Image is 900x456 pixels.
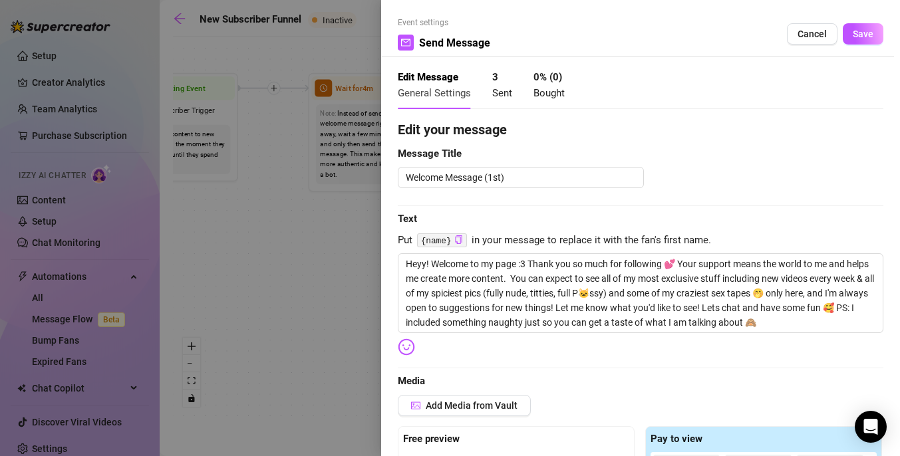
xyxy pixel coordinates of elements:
[401,38,410,47] span: mail
[398,87,471,99] span: General Settings
[853,29,873,39] span: Save
[398,338,415,356] img: svg%3e
[398,17,490,29] span: Event settings
[398,233,883,249] span: Put in your message to replace it with the fan's first name.
[454,235,463,245] button: Click to Copy
[419,35,490,51] span: Send Message
[398,167,644,188] textarea: Welcome Message (1st)
[533,71,562,83] strong: 0 % ( 0 )
[492,87,512,99] span: Sent
[426,400,518,411] span: Add Media from Vault
[411,401,420,410] span: picture
[855,411,887,443] div: Open Intercom Messenger
[798,29,827,39] span: Cancel
[398,213,417,225] strong: Text
[403,433,460,445] strong: Free preview
[533,87,565,99] span: Bought
[787,23,837,45] button: Cancel
[398,122,507,138] strong: Edit your message
[398,148,462,160] strong: Message Title
[492,71,498,83] strong: 3
[398,253,883,333] textarea: Heyy! Welcome to my page :3 Thank you so much for following 💕 Your support means the world to me ...
[417,233,467,247] code: {name}
[651,433,702,445] strong: Pay to view
[398,395,531,416] button: Add Media from Vault
[454,235,463,244] span: copy
[398,71,458,83] strong: Edit Message
[843,23,883,45] button: Save
[398,375,425,387] strong: Media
